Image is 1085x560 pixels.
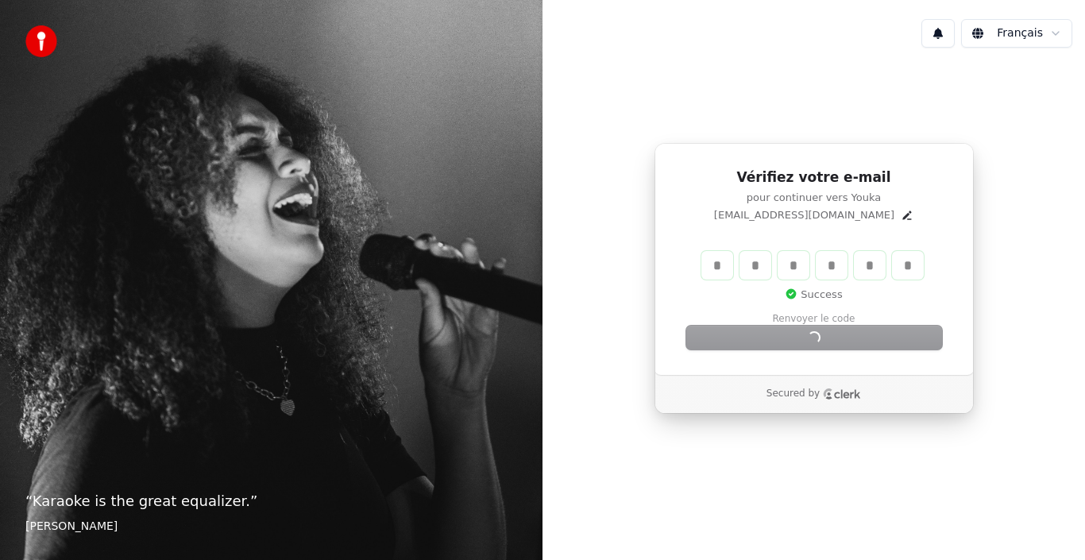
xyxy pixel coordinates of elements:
[698,248,927,283] div: Verification code input
[25,519,517,535] footer: [PERSON_NAME]
[823,388,861,400] a: Clerk logo
[25,490,517,512] p: “ Karaoke is the great equalizer. ”
[25,25,57,57] img: youka
[686,168,942,187] h1: Vérifiez votre e-mail
[766,388,820,400] p: Secured by
[901,209,913,222] button: Edit
[686,191,942,205] p: pour continuer vers Youka
[785,288,842,302] p: Success
[714,208,894,222] p: [EMAIL_ADDRESS][DOMAIN_NAME]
